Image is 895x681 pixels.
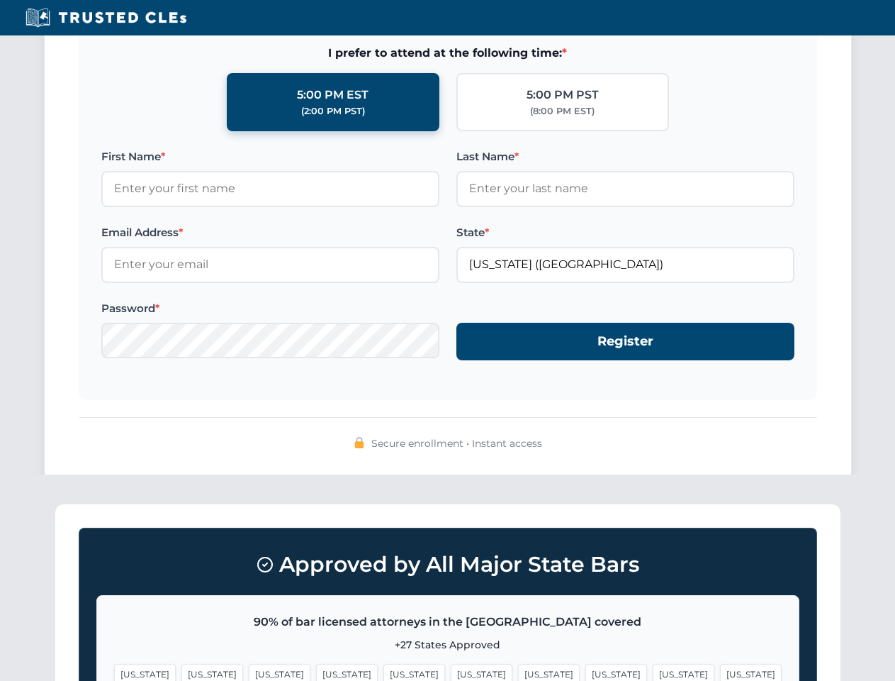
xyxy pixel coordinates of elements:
[527,86,599,104] div: 5:00 PM PST
[456,224,794,241] label: State
[371,436,542,451] span: Secure enrollment • Instant access
[530,104,595,118] div: (8:00 PM EST)
[101,44,794,62] span: I prefer to attend at the following time:
[297,86,368,104] div: 5:00 PM EST
[114,613,782,631] p: 90% of bar licensed attorneys in the [GEOGRAPHIC_DATA] covered
[21,7,191,28] img: Trusted CLEs
[354,437,365,448] img: 🔒
[114,637,782,653] p: +27 States Approved
[101,171,439,206] input: Enter your first name
[101,148,439,165] label: First Name
[301,104,365,118] div: (2:00 PM PST)
[456,323,794,360] button: Register
[101,224,439,241] label: Email Address
[456,171,794,206] input: Enter your last name
[456,148,794,165] label: Last Name
[101,300,439,317] label: Password
[101,247,439,282] input: Enter your email
[456,247,794,282] input: Florida (FL)
[96,546,799,584] h3: Approved by All Major State Bars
